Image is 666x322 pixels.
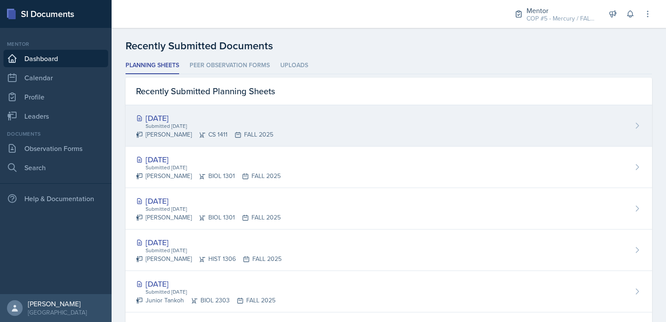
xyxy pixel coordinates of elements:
[126,147,652,188] a: [DATE] Submitted [DATE] [PERSON_NAME]BIOL 1301FALL 2025
[126,271,652,312] a: [DATE] Submitted [DATE] Junior TankohBIOL 2303FALL 2025
[3,107,108,125] a: Leaders
[145,205,281,213] div: Submitted [DATE]
[3,50,108,67] a: Dashboard
[527,14,596,23] div: COP #5 - Mercury / FALL 2025
[28,308,87,317] div: [GEOGRAPHIC_DATA]
[136,130,273,139] div: [PERSON_NAME] CS 1411 FALL 2025
[136,112,273,124] div: [DATE]
[3,140,108,157] a: Observation Forms
[126,38,652,54] div: Recently Submitted Documents
[280,57,308,74] li: Uploads
[3,69,108,86] a: Calendar
[136,154,281,165] div: [DATE]
[190,57,270,74] li: Peer Observation Forms
[136,236,282,248] div: [DATE]
[145,247,282,254] div: Submitted [DATE]
[126,105,652,147] a: [DATE] Submitted [DATE] [PERSON_NAME]CS 1411FALL 2025
[145,288,275,296] div: Submitted [DATE]
[136,278,275,290] div: [DATE]
[136,213,281,222] div: [PERSON_NAME] BIOL 1301 FALL 2025
[136,171,281,181] div: [PERSON_NAME] BIOL 1301 FALL 2025
[145,122,273,130] div: Submitted [DATE]
[136,296,275,305] div: Junior Tankoh BIOL 2303 FALL 2025
[527,5,596,16] div: Mentor
[145,164,281,171] div: Submitted [DATE]
[3,130,108,138] div: Documents
[126,230,652,271] a: [DATE] Submitted [DATE] [PERSON_NAME]HIST 1306FALL 2025
[3,190,108,207] div: Help & Documentation
[126,57,179,74] li: Planning Sheets
[126,78,652,105] div: Recently Submitted Planning Sheets
[3,88,108,106] a: Profile
[3,40,108,48] div: Mentor
[28,299,87,308] div: [PERSON_NAME]
[3,159,108,176] a: Search
[136,254,282,264] div: [PERSON_NAME] HIST 1306 FALL 2025
[126,188,652,230] a: [DATE] Submitted [DATE] [PERSON_NAME]BIOL 1301FALL 2025
[136,195,281,207] div: [DATE]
